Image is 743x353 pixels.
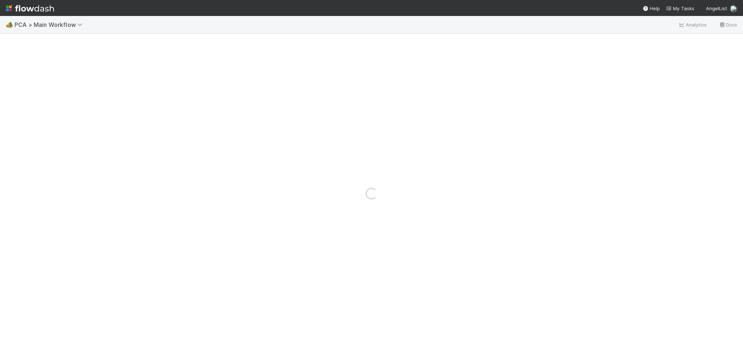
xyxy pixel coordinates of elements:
a: Docs [719,20,737,29]
span: My Tasks [666,5,694,11]
div: Help [643,5,660,12]
span: AngelList [706,5,727,11]
span: 🏕️ [6,21,13,28]
span: PCA > Main Workflow [15,21,86,28]
img: logo-inverted-e16ddd16eac7371096b0.svg [6,2,54,15]
a: My Tasks [666,5,694,12]
img: avatar_d8fc9ee4-bd1b-4062-a2a8-84feb2d97839.png [730,5,737,12]
a: Analytics [678,20,707,29]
